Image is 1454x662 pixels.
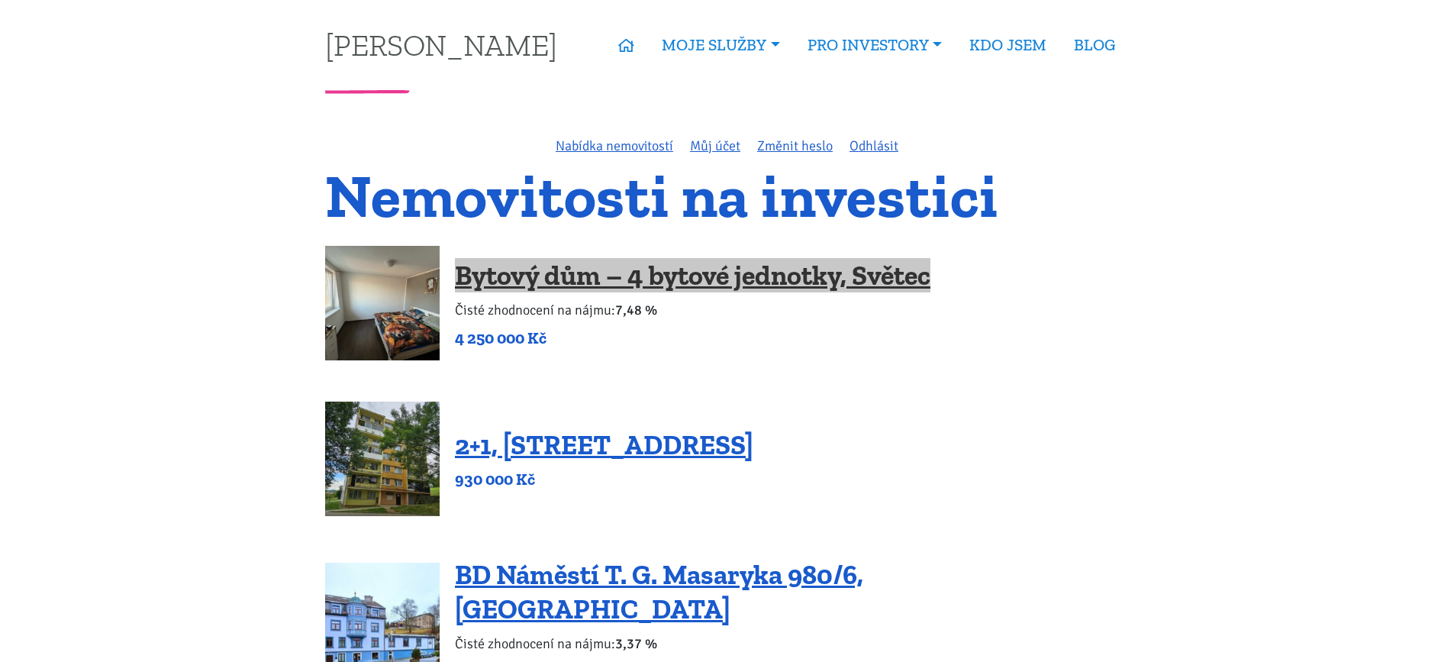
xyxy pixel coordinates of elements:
a: BD Náměstí T. G. Masaryka 980/6, [GEOGRAPHIC_DATA] [455,558,863,625]
p: Čisté zhodnocení na nájmu: [455,633,1129,654]
a: PRO INVESTORY [794,27,956,63]
a: Odhlásit [850,137,898,154]
a: BLOG [1060,27,1129,63]
p: 930 000 Kč [455,469,753,490]
a: Změnit heslo [757,137,833,154]
a: KDO JSEM [956,27,1060,63]
a: Bytový dům – 4 bytové jednotky, Světec [455,259,930,292]
a: MOJE SLUŽBY [648,27,793,63]
h1: Nemovitosti na investici [325,170,1129,221]
a: 2+1, [STREET_ADDRESS] [455,428,753,461]
p: Čisté zhodnocení na nájmu: [455,299,930,321]
b: 3,37 % [615,635,657,652]
a: Nabídka nemovitostí [556,137,673,154]
a: [PERSON_NAME] [325,30,557,60]
p: 4 250 000 Kč [455,328,930,349]
a: Můj účet [690,137,740,154]
b: 7,48 % [615,302,657,318]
